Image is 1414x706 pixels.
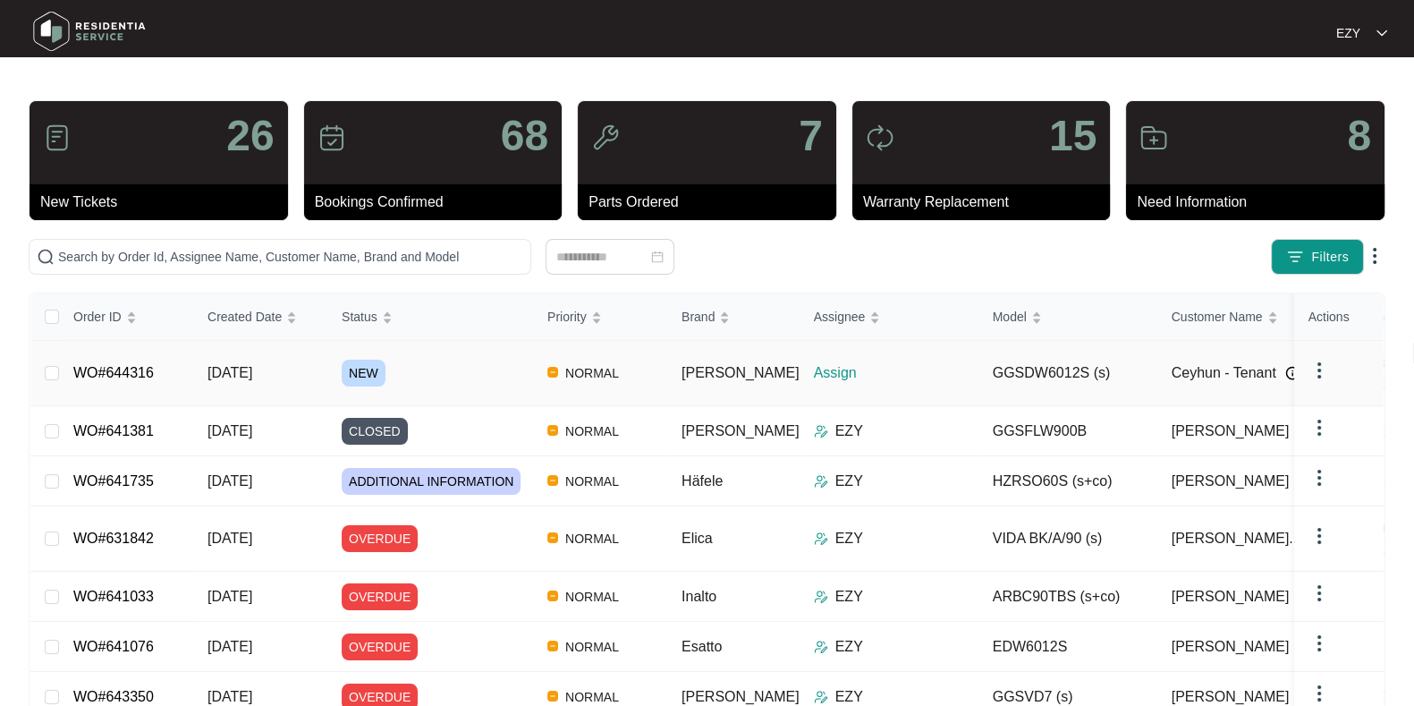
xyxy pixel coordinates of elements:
[547,691,558,702] img: Vercel Logo
[682,307,715,327] span: Brand
[1172,362,1276,384] span: Ceyhun - Tenant
[591,123,620,152] img: icon
[342,360,385,387] span: NEW
[1139,123,1168,152] img: icon
[682,531,713,546] span: Elica
[207,365,252,380] span: [DATE]
[1172,528,1301,549] span: [PERSON_NAME]...
[993,307,1027,327] span: Model
[207,639,252,654] span: [DATE]
[547,367,558,378] img: Vercel Logo
[835,586,863,608] p: EZY
[1364,245,1385,267] img: dropdown arrow
[1172,421,1290,442] span: [PERSON_NAME]
[547,425,558,436] img: Vercel Logo
[1172,307,1263,327] span: Customer Name
[207,589,252,604] span: [DATE]
[1172,586,1290,608] span: [PERSON_NAME]
[835,471,863,492] p: EZY
[59,293,193,341] th: Order ID
[558,586,626,608] span: NORMAL
[73,531,154,546] a: WO#631842
[193,293,327,341] th: Created Date
[863,191,1111,213] p: Warranty Replacement
[814,307,866,327] span: Assignee
[682,689,800,704] span: [PERSON_NAME]
[682,473,723,489] span: Häfele
[1308,583,1330,604] img: dropdown arrow
[318,123,346,152] img: icon
[814,640,828,654] img: Assigner Icon
[814,532,828,546] img: Assigner Icon
[799,115,823,157] p: 7
[866,123,894,152] img: icon
[1049,115,1096,157] p: 15
[1308,525,1330,547] img: dropdown arrow
[978,506,1157,572] td: VIDA BK/A/90 (s)
[1347,115,1371,157] p: 8
[1286,248,1304,266] img: filter icon
[501,115,548,157] p: 68
[667,293,800,341] th: Brand
[978,406,1157,456] td: GGSFLW900B
[547,641,558,651] img: Vercel Logo
[73,473,154,489] a: WO#641735
[682,639,722,654] span: Esatto
[207,307,282,327] span: Created Date
[43,123,72,152] img: icon
[800,293,978,341] th: Assignee
[1172,471,1290,492] span: [PERSON_NAME]
[37,248,55,266] img: search-icon
[73,589,154,604] a: WO#641033
[1271,239,1364,275] button: filter iconFilters
[835,528,863,549] p: EZY
[207,531,252,546] span: [DATE]
[1172,636,1290,658] span: [PERSON_NAME]
[558,528,626,549] span: NORMAL
[342,525,418,552] span: OVERDUE
[978,293,1157,341] th: Model
[73,423,154,438] a: WO#641381
[978,572,1157,622] td: ARBC90TBS (s+co)
[315,191,563,213] p: Bookings Confirmed
[1308,683,1330,704] img: dropdown arrow
[207,423,252,438] span: [DATE]
[558,471,626,492] span: NORMAL
[207,689,252,704] span: [DATE]
[558,636,626,658] span: NORMAL
[327,293,533,341] th: Status
[1336,24,1360,42] p: EZY
[58,247,523,267] input: Search by Order Id, Assignee Name, Customer Name, Brand and Model
[1308,417,1330,438] img: dropdown arrow
[547,307,587,327] span: Priority
[1157,293,1336,341] th: Customer Name
[73,689,154,704] a: WO#643350
[978,456,1157,506] td: HZRSO60S (s+co)
[73,307,122,327] span: Order ID
[814,424,828,438] img: Assigner Icon
[342,468,521,495] span: ADDITIONAL INFORMATION
[978,622,1157,672] td: EDW6012S
[682,589,716,604] span: Inalto
[533,293,667,341] th: Priority
[27,4,152,58] img: residentia service logo
[207,473,252,489] span: [DATE]
[1308,360,1330,381] img: dropdown arrow
[1308,633,1330,654] img: dropdown arrow
[558,362,626,384] span: NORMAL
[40,191,288,213] p: New Tickets
[342,634,418,660] span: OVERDUE
[814,362,978,384] p: Assign
[558,421,626,442] span: NORMAL
[547,591,558,601] img: Vercel Logo
[1294,293,1384,341] th: Actions
[978,341,1157,406] td: GGSDW6012S (s)
[682,365,800,380] span: [PERSON_NAME]
[1311,248,1349,267] span: Filters
[342,307,377,327] span: Status
[73,365,154,380] a: WO#644316
[835,421,863,442] p: EZY
[226,115,274,157] p: 26
[547,475,558,486] img: Vercel Logo
[682,423,800,438] span: [PERSON_NAME]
